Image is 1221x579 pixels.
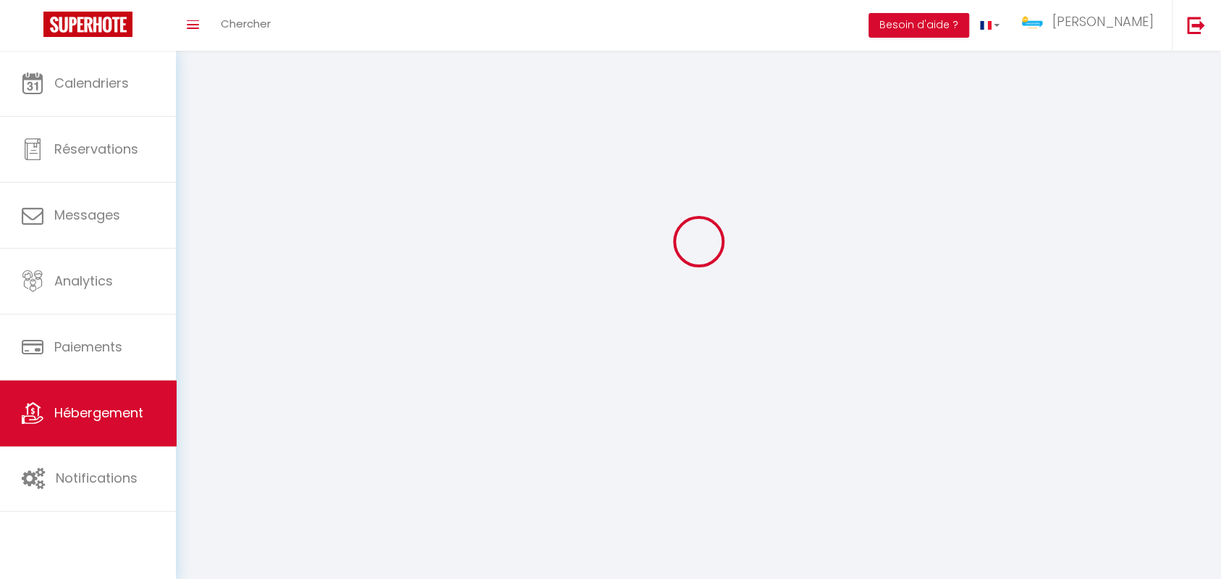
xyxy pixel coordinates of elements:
span: Calendriers [54,74,129,92]
img: Super Booking [43,12,132,37]
img: ... [1021,15,1043,29]
span: Analytics [54,272,113,290]
span: Messages [54,206,120,224]
img: logout [1187,16,1205,34]
button: Besoin d'aide ? [869,13,969,38]
span: Hébergement [54,404,143,422]
span: Chercher [221,16,271,31]
span: [PERSON_NAME] [1052,12,1154,30]
span: Notifications [56,469,138,487]
span: Réservations [54,140,138,158]
span: Paiements [54,338,122,356]
button: Ouvrir le widget de chat LiveChat [12,6,55,49]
